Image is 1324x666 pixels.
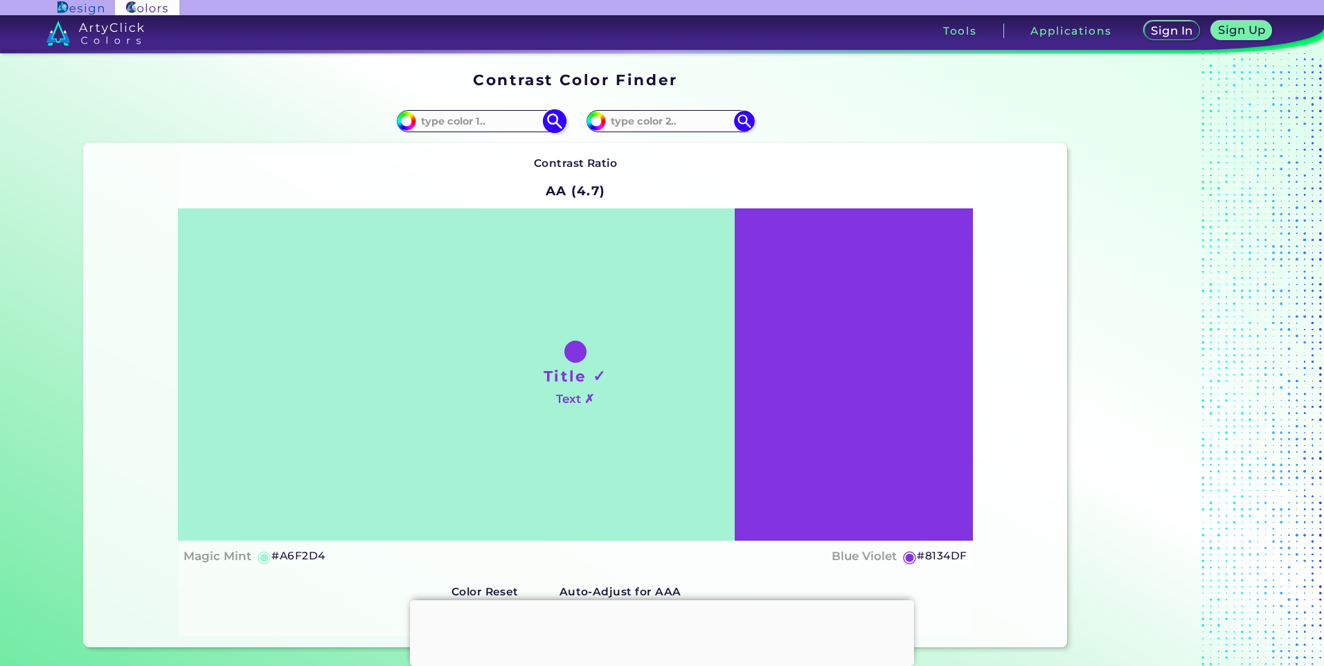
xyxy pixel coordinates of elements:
[1217,24,1267,36] h5: Sign Up
[410,600,914,663] iframe: Advertisement
[1143,21,1201,41] a: Sign In
[534,156,618,170] strong: Contrast Ratio
[451,585,519,598] strong: Color Reset
[1030,26,1111,36] h3: Applications
[544,366,607,386] h1: Title ✓
[1150,25,1193,37] h5: Sign In
[473,69,677,90] h1: Contrast Color Finder
[257,548,272,565] h5: ◉
[734,111,755,132] img: icon search
[556,389,594,409] h4: Text ✗
[902,548,918,565] h5: ◉
[57,1,104,15] img: ArtyClick Design logo
[606,111,735,130] input: type color 2..
[943,26,977,36] h3: Tools
[560,585,681,598] strong: Auto-Adjust for AAA
[271,547,325,565] h5: #A6F2D4
[542,109,566,133] img: icon search
[917,547,967,565] h5: #8134DF
[1210,21,1273,41] a: Sign Up
[46,21,144,46] img: logo_artyclick_colors_white.svg
[832,546,897,566] h4: Blue Violet
[416,111,545,130] input: type color 1..
[539,175,612,206] h2: AA (4.7)
[184,546,251,566] h4: Magic Mint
